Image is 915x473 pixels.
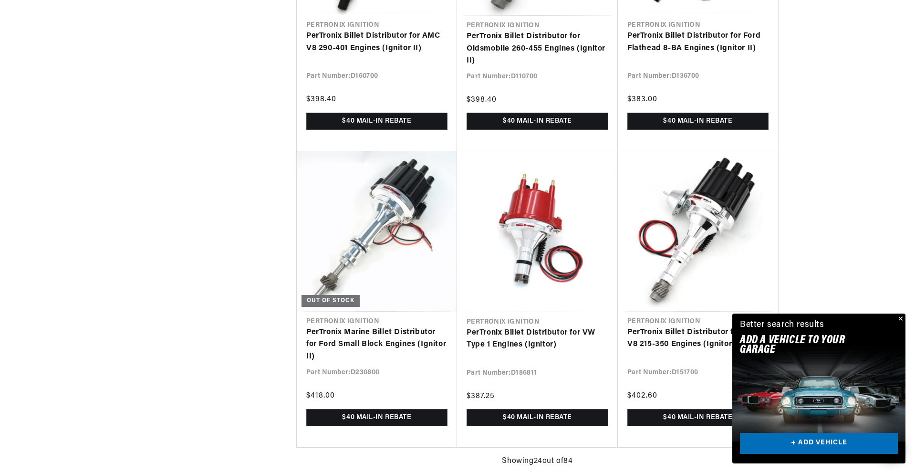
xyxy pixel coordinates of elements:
[467,31,608,67] a: PerTronix Billet Distributor for Oldsmobile 260-455 Engines (Ignitor II)
[627,30,769,54] a: PerTronix Billet Distributor for Ford Flathead 8-BA Engines (Ignitor II)
[306,326,447,363] a: PerTronix Marine Billet Distributor for Ford Small Block Engines (Ignitor II)
[740,318,824,332] div: Better search results
[627,326,769,351] a: PerTronix Billet Distributor for Buick V8 215-350 Engines (Ignitor II)
[740,433,898,454] a: + ADD VEHICLE
[306,30,447,54] a: PerTronix Billet Distributor for AMC V8 290-401 Engines (Ignitor II)
[740,336,874,355] h2: Add A VEHICLE to your garage
[502,455,572,468] span: Showing 24 out of 84
[894,314,905,325] button: Close
[467,327,608,351] a: PerTronix Billet Distributor for VW Type 1 Engines (Ignitor)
